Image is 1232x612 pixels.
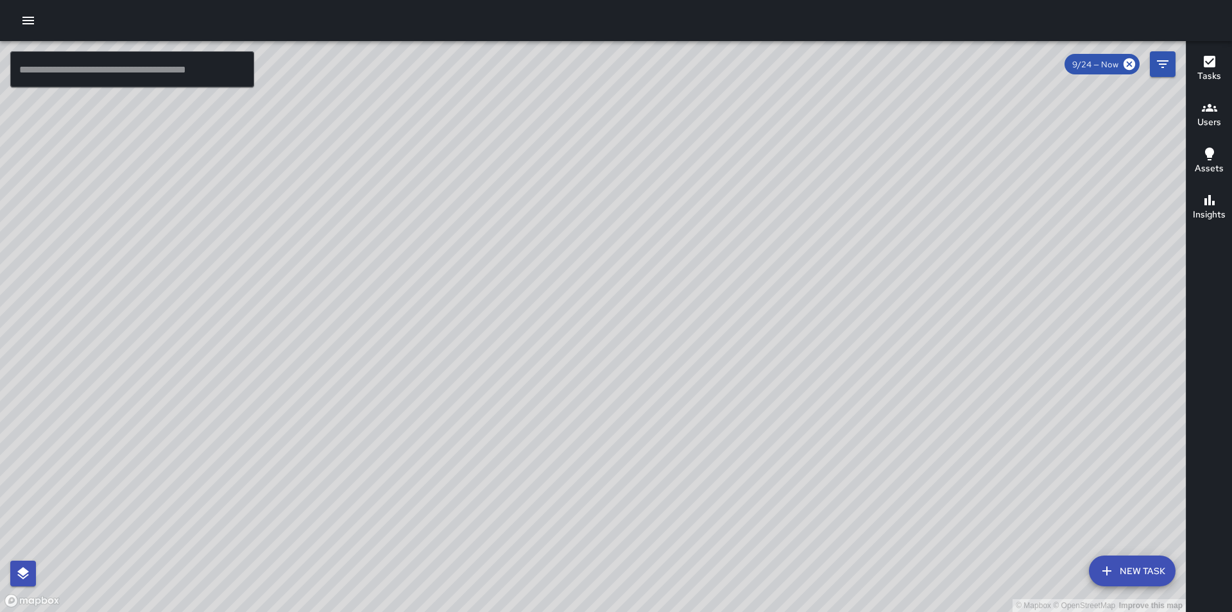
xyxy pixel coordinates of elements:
h6: Insights [1193,208,1226,222]
button: Users [1186,92,1232,139]
div: 9/24 — Now [1065,54,1140,74]
button: Filters [1150,51,1176,77]
h6: Tasks [1197,69,1221,83]
button: Insights [1186,185,1232,231]
button: New Task [1089,556,1176,586]
button: Assets [1186,139,1232,185]
span: 9/24 — Now [1065,59,1126,70]
h6: Users [1197,115,1221,130]
h6: Assets [1195,162,1224,176]
button: Tasks [1186,46,1232,92]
